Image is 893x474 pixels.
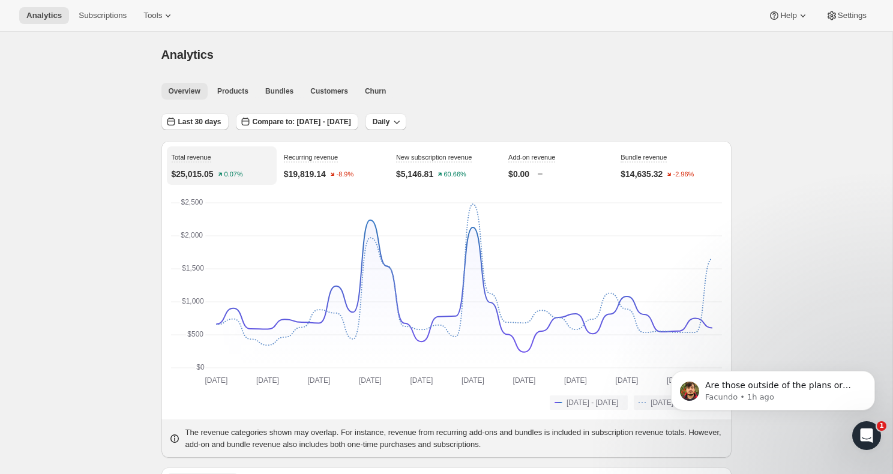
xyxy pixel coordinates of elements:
text: -8.9% [336,171,353,178]
button: Settings [819,7,874,24]
button: [DATE] - [DATE] [634,395,712,410]
span: Bundles [265,86,293,96]
p: $0.00 [508,168,529,180]
text: 0.07% [224,171,242,178]
p: $14,635.32 [621,168,663,180]
button: [DATE] - [DATE] [550,395,628,410]
p: $25,015.05 [172,168,214,180]
button: Tools [136,7,181,24]
span: Products [217,86,248,96]
text: [DATE] [256,376,279,385]
span: New subscription revenue [396,154,472,161]
span: Last 30 days [178,117,221,127]
text: -2.96% [673,171,694,178]
text: $500 [187,330,203,338]
text: [DATE] [615,376,638,385]
span: [DATE] - [DATE] [651,398,702,407]
p: $5,146.81 [396,168,433,180]
text: $0 [196,363,205,371]
button: Analytics [19,7,69,24]
span: Analytics [26,11,62,20]
text: $2,500 [181,198,203,206]
span: [DATE] - [DATE] [567,398,618,407]
span: Daily [373,117,390,127]
text: [DATE] [359,376,382,385]
text: $1,500 [182,264,204,272]
button: Help [761,7,816,24]
text: $1,000 [182,297,204,305]
p: $19,819.14 [284,168,326,180]
span: Tools [143,11,162,20]
span: Compare to: [DATE] - [DATE] [253,117,351,127]
span: Subscriptions [79,11,127,20]
iframe: Intercom live chat [852,421,881,450]
button: Last 30 days [161,113,229,130]
span: Analytics [161,48,214,61]
text: [DATE] [513,376,535,385]
button: Subscriptions [71,7,134,24]
button: Compare to: [DATE] - [DATE] [236,113,358,130]
text: [DATE] [307,376,330,385]
text: [DATE] [205,376,227,385]
span: Settings [838,11,867,20]
text: [DATE] [410,376,433,385]
text: [DATE] [462,376,484,385]
span: Churn [365,86,386,96]
span: Recurring revenue [284,154,338,161]
span: Bundle revenue [621,154,667,161]
button: Daily [365,113,407,130]
span: 1 [877,421,886,431]
p: The revenue categories shown may overlap. For instance, revenue from recurring add-ons and bundle... [185,427,724,451]
span: Total revenue [172,154,211,161]
span: Add-on revenue [508,154,555,161]
text: $2,000 [181,231,203,239]
iframe: Intercom notifications message [653,346,893,442]
span: Customers [310,86,348,96]
text: 60.66% [444,171,467,178]
span: Help [780,11,796,20]
span: Overview [169,86,200,96]
text: [DATE] [564,376,587,385]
